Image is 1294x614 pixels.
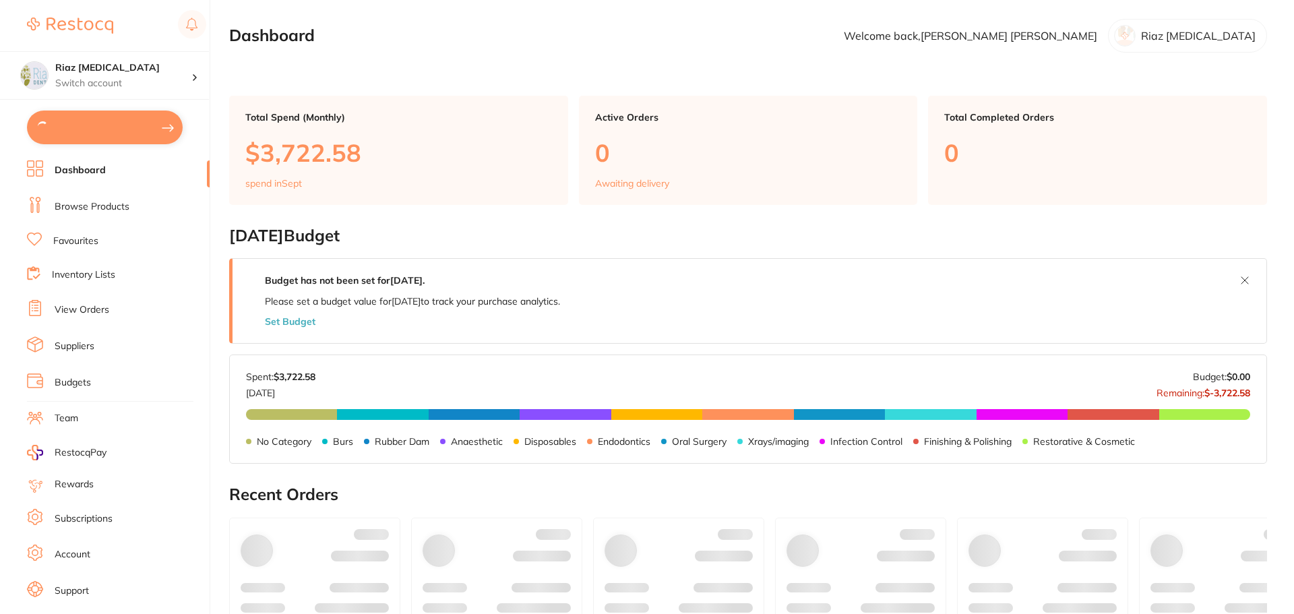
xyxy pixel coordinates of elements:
[748,436,809,447] p: Xrays/imaging
[595,139,902,166] p: 0
[53,235,98,248] a: Favourites
[672,436,727,447] p: Oral Surgery
[245,139,552,166] p: $3,722.58
[27,445,106,460] a: RestocqPay
[579,96,918,205] a: Active Orders0Awaiting delivery
[21,62,48,89] img: Riaz Dental Surgery
[1193,371,1250,382] p: Budget:
[55,164,106,177] a: Dashboard
[27,445,43,460] img: RestocqPay
[265,316,315,327] button: Set Budget
[55,340,94,353] a: Suppliers
[246,382,315,398] p: [DATE]
[55,446,106,460] span: RestocqPay
[245,112,552,123] p: Total Spend (Monthly)
[55,200,129,214] a: Browse Products
[229,26,315,45] h2: Dashboard
[375,436,429,447] p: Rubber Dam
[595,112,902,123] p: Active Orders
[595,178,669,189] p: Awaiting delivery
[928,96,1267,205] a: Total Completed Orders0
[229,485,1267,504] h2: Recent Orders
[27,10,113,41] a: Restocq Logo
[924,436,1012,447] p: Finishing & Polishing
[333,436,353,447] p: Burs
[830,436,902,447] p: Infection Control
[844,30,1097,42] p: Welcome back, [PERSON_NAME] [PERSON_NAME]
[55,376,91,390] a: Budgets
[229,96,568,205] a: Total Spend (Monthly)$3,722.58spend inSept
[1227,371,1250,383] strong: $0.00
[257,436,311,447] p: No Category
[944,112,1251,123] p: Total Completed Orders
[451,436,503,447] p: Anaesthetic
[1141,30,1256,42] p: Riaz [MEDICAL_DATA]
[55,61,191,75] h4: Riaz Dental Surgery
[55,478,94,491] a: Rewards
[55,303,109,317] a: View Orders
[55,512,113,526] a: Subscriptions
[245,178,302,189] p: spend in Sept
[55,77,191,90] p: Switch account
[524,436,576,447] p: Disposables
[265,274,425,286] strong: Budget has not been set for [DATE] .
[55,412,78,425] a: Team
[55,548,90,561] a: Account
[1033,436,1135,447] p: Restorative & Cosmetic
[274,371,315,383] strong: $3,722.58
[229,226,1267,245] h2: [DATE] Budget
[1157,382,1250,398] p: Remaining:
[598,436,650,447] p: Endodontics
[265,296,560,307] p: Please set a budget value for [DATE] to track your purchase analytics.
[246,371,315,382] p: Spent:
[1204,387,1250,399] strong: $-3,722.58
[52,268,115,282] a: Inventory Lists
[944,139,1251,166] p: 0
[27,18,113,34] img: Restocq Logo
[55,584,89,598] a: Support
